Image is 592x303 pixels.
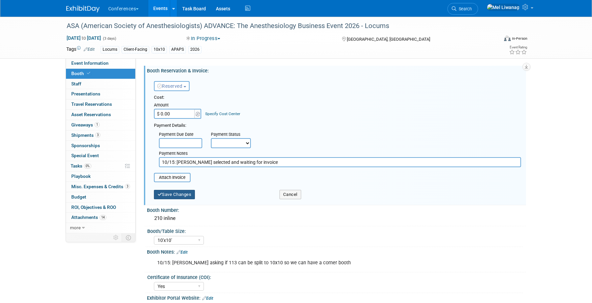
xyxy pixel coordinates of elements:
[71,215,106,220] span: Attachments
[205,111,240,116] a: Specify Cost Center
[456,6,472,11] span: Search
[71,112,111,117] span: Asset Reservations
[66,172,135,182] a: Playbook
[147,66,526,74] div: Booth Reservation & Invoice:
[154,102,202,109] div: Amount
[110,233,122,242] td: Personalize Event Tab Strip
[66,99,135,109] a: Travel Reservations
[95,122,100,127] span: 1
[87,71,90,75] i: Booth reservation complete
[66,182,135,192] a: Misc. Expenses & Credits3
[66,141,135,151] a: Sponsorships
[157,83,183,89] span: Reserved
[159,131,201,138] div: Payment Due Date
[70,225,81,230] span: more
[504,36,511,41] img: Format-Inperson.png
[71,60,109,66] span: Event Information
[147,247,526,256] div: Booth Notes:
[211,131,256,138] div: Payment Status
[66,223,135,233] a: more
[101,46,119,53] div: Locums
[147,272,523,281] div: Certificate of Insurance (COI):
[66,69,135,79] a: Booth
[188,46,202,53] div: 2026
[122,46,149,53] div: Client-Facing
[125,184,130,189] span: 3
[66,192,135,202] a: Budget
[152,46,167,53] div: 10x10
[71,81,81,86] span: Staff
[154,190,195,199] button: Save Changes
[102,36,116,41] span: (3 days)
[66,213,135,223] a: Attachments14
[71,153,99,158] span: Special Event
[66,120,135,130] a: Giveaways1
[100,215,106,220] span: 14
[66,6,100,12] img: ExhibitDay
[280,190,301,199] button: Cancel
[177,250,188,255] a: Edit
[66,130,135,140] a: Shipments3
[95,132,100,137] span: 3
[71,205,116,210] span: ROI, Objectives & ROO
[66,203,135,213] a: ROI, Objectives & ROO
[66,161,135,171] a: Tasks0%
[66,58,135,68] a: Event Information
[66,151,135,161] a: Special Event
[71,143,100,148] span: Sponsorships
[152,213,521,224] div: 210 inline
[71,101,112,107] span: Travel Reservations
[81,35,87,41] span: to
[84,47,95,52] a: Edit
[487,4,520,11] img: Mel Liwanag
[147,226,523,235] div: Booth/Table Size:
[66,89,135,99] a: Presentations
[71,163,91,169] span: Tasks
[347,37,430,42] span: [GEOGRAPHIC_DATA], [GEOGRAPHIC_DATA]
[154,121,521,129] div: Payment Details:
[64,20,488,32] div: ASA (American Society of Anesthesiologists) ADVANCE: The Anesthesiology Business Event 2026 - Locums
[147,293,526,302] div: Exhibitor Portal Website:
[459,35,528,45] div: Event Format
[71,194,86,200] span: Budget
[71,122,100,127] span: Giveaways
[71,184,130,189] span: Misc. Expenses & Credits
[84,164,91,169] span: 0%
[71,91,100,96] span: Presentations
[202,296,213,301] a: Edit
[66,79,135,89] a: Staff
[154,94,521,101] div: Cost:
[184,35,223,42] button: In Progress
[66,110,135,120] a: Asset Reservations
[71,174,91,179] span: Playbook
[66,35,101,41] span: [DATE] [DATE]
[66,46,95,53] td: Tags
[71,71,92,76] span: Booth
[122,233,135,242] td: Toggle Event Tabs
[71,132,100,138] span: Shipments
[509,46,527,49] div: Event Rating
[153,256,453,270] div: 10/15: [PERSON_NAME] asking if 113 can be split to 10x10 so we can have a corner booth
[159,150,521,157] div: Payment Notes
[154,81,190,91] button: Reserved
[512,36,527,41] div: In-Person
[147,205,526,214] div: Booth Number:
[169,46,186,53] div: APAPS
[447,3,478,15] a: Search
